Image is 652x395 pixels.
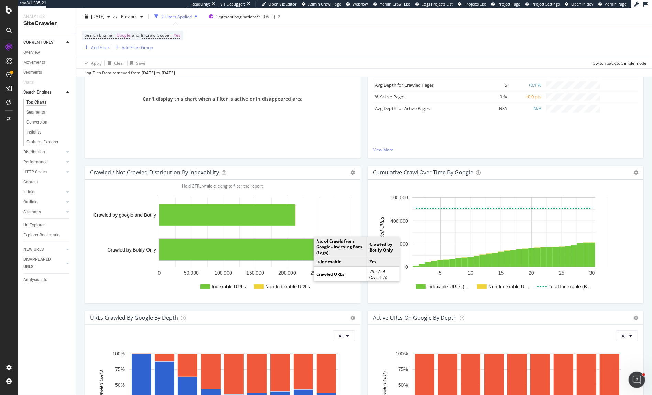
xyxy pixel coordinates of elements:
[113,13,118,19] span: vs
[622,333,627,339] span: All
[112,43,153,52] button: Add Filter Group
[509,79,543,91] td: +0.1 %
[23,69,71,76] a: Segments
[152,11,200,22] button: 2 Filters Applied
[616,330,638,341] button: All
[23,159,47,166] div: Performance
[598,1,626,7] a: Admin Page
[333,330,355,341] button: All
[468,270,473,276] text: 10
[23,276,47,284] div: Analysis Info
[23,79,34,86] div: Visits
[263,14,275,20] div: [DATE]
[23,159,64,166] a: Performance
[23,209,64,216] a: Sitemaps
[26,129,41,136] div: Insights
[367,257,400,266] td: Yes
[375,82,434,88] a: Avg Depth for Crawled Pages
[115,367,125,372] text: 75%
[90,313,178,322] h4: URLs Crawled by google by depth
[23,59,45,66] div: Movements
[118,11,146,22] button: Previous
[439,270,442,276] text: 5
[107,247,156,253] text: Crawled by Botify Only
[422,1,453,7] span: Logs Projects List
[136,60,145,66] div: Save
[427,284,469,289] text: Indexable URLs (…
[26,119,71,126] a: Conversion
[117,31,130,40] span: Google
[214,270,232,276] text: 100,000
[405,265,408,270] text: 0
[629,372,645,388] iframe: Intercom live chat
[246,270,264,276] text: 150,000
[23,246,64,253] a: NEW URLS
[351,316,355,320] i: Options
[398,367,408,372] text: 75%
[268,1,297,7] span: Open Viz Editor
[379,217,385,248] text: Crawled URLs
[23,199,64,206] a: Outlinks
[23,199,38,206] div: Outlinks
[509,103,543,114] td: N/A
[184,270,199,276] text: 50,000
[26,109,71,116] a: Segments
[23,79,41,86] a: Visits
[23,20,70,28] div: SiteCrawler
[23,169,64,176] a: HTTP Codes
[23,149,45,156] div: Distribution
[559,270,564,276] text: 25
[310,270,328,276] text: 250,000
[488,284,529,289] text: Non-Indexable U…
[182,183,264,189] span: Hold CTRL while clicking to filter the report.
[23,49,40,56] div: Overview
[220,1,245,7] div: Viz Debugger:
[26,119,47,126] div: Conversion
[122,44,153,50] div: Add Filter Group
[308,1,341,7] span: Admin Crawl Page
[112,351,125,357] text: 100%
[373,168,474,177] h4: Cumulative Crawl Over Time by google
[26,99,71,106] a: Top Charts
[23,222,45,229] div: Url Explorer
[593,60,647,66] div: Switch back to Simple mode
[23,49,71,56] a: Overview
[174,31,180,40] span: Yes
[532,1,560,7] span: Project Settings
[491,1,520,7] a: Project Page
[23,256,64,270] a: DISAPPEARED URLS
[161,13,192,19] div: 2 Filters Applied
[398,382,408,388] text: 50%
[26,99,46,106] div: Top Charts
[589,270,595,276] text: 30
[142,70,155,76] div: [DATE]
[115,382,125,388] text: 50%
[481,91,509,103] td: 0 %
[23,39,53,46] div: CURRENT URLS
[380,1,410,7] span: Admin Crawl List
[23,179,71,186] a: Content
[633,170,638,175] i: Options
[132,32,139,38] span: and
[23,256,58,270] div: DISAPPEARED URLS
[23,69,42,76] div: Segments
[278,270,296,276] text: 200,000
[390,218,408,224] text: 400,000
[23,276,71,284] a: Analysis Info
[191,1,210,7] div: ReadOnly:
[23,246,44,253] div: NEW URLS
[339,333,344,339] span: All
[375,94,406,100] a: % Active Pages
[571,1,593,7] span: Open in dev
[314,257,367,266] td: Is Indexable
[85,70,175,76] div: Log Files Data retrieved from to
[23,59,71,66] a: Movements
[464,1,486,7] span: Projects List
[82,11,113,22] button: [DATE]
[302,1,341,7] a: Admin Crawl Page
[373,1,410,7] a: Admin Crawl List
[23,39,64,46] a: CURRENT URLS
[105,57,124,68] button: Clear
[525,1,560,7] a: Project Settings
[374,191,634,298] svg: A chart.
